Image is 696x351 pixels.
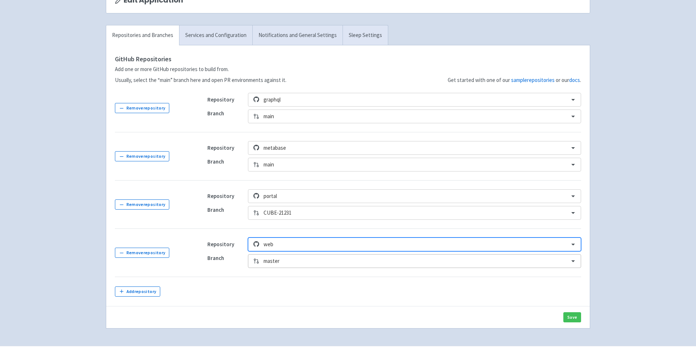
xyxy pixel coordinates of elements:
strong: Repository [207,193,234,199]
button: Addrepository [115,286,160,297]
strong: GitHub Repositories [115,55,171,63]
strong: Repository [207,144,234,151]
strong: Branch [207,110,224,117]
strong: Branch [207,158,224,165]
strong: Repository [207,96,234,103]
button: Removerepository [115,199,169,210]
a: Sleep Settings [343,25,388,45]
p: Add one or more GitHub repositories to build from. [115,65,286,74]
button: Save [563,312,581,322]
p: Get started with one of our or our . [448,76,581,84]
strong: Repository [207,241,234,248]
strong: Branch [207,206,224,213]
p: Usually, select the “main” branch here and open PR environments against it. [115,76,286,84]
a: Services and Configuration [179,25,252,45]
button: Removerepository [115,248,169,258]
a: Repositories and Branches [106,25,179,45]
button: Removerepository [115,151,169,161]
a: docs [569,77,580,83]
strong: Branch [207,255,224,261]
button: Removerepository [115,103,169,113]
a: samplerepositories [511,77,555,83]
a: Notifications and General Settings [252,25,343,45]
